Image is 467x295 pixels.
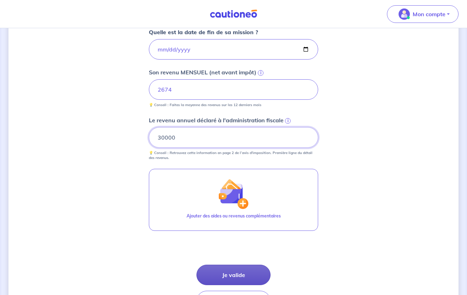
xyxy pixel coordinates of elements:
[285,118,291,124] span: i
[207,10,260,18] img: Cautioneo
[149,79,318,100] input: Ex : 1 500 € net/mois
[149,29,258,36] strong: Quelle est la date de fin de sa mission ?
[149,150,318,160] p: 💡 Conseil : Retrouvez cette information en page 2 de l’avis d'imposition. Première ligne du détai...
[413,10,445,18] p: Mon compte
[399,8,410,20] img: illu_account_valid_menu.svg
[387,5,459,23] button: illu_account_valid_menu.svgMon compte
[149,116,284,124] p: Le revenu annuel déclaré à l'administration fiscale
[149,68,256,76] p: Son revenu MENSUEL (net avant impôt)
[258,70,263,76] span: i
[218,179,249,209] img: illu_wallet.svg
[187,213,281,219] p: Ajouter des aides ou revenus complémentaires
[149,169,318,231] button: illu_wallet.svgAjouter des aides ou revenus complémentaires
[149,127,318,148] input: 20000€
[196,265,271,285] button: Je valide
[149,103,261,107] p: 💡 Conseil : Faites la moyenne des revenus sur les 12 derniers mois
[149,39,318,60] input: employment-contract-end-on-placeholder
